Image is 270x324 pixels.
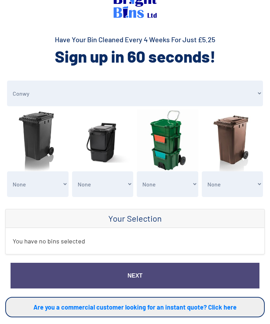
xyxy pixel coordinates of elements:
a: Are you a commercial customer looking for an instant quote? Click here [5,297,265,318]
img: general.jpg [7,110,69,172]
h4: Your Selection [13,214,257,224]
h2: Sign up in 60 seconds! [5,46,265,67]
a: Next [11,263,259,289]
img: recycling.jpg [137,110,198,172]
img: garden.jpg [202,110,263,172]
p: You have no bins selected [13,235,257,247]
h4: Have Your Bin Cleaned Every 4 Weeks For Just £5.25 [5,35,265,45]
img: food.jpg [72,110,134,172]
